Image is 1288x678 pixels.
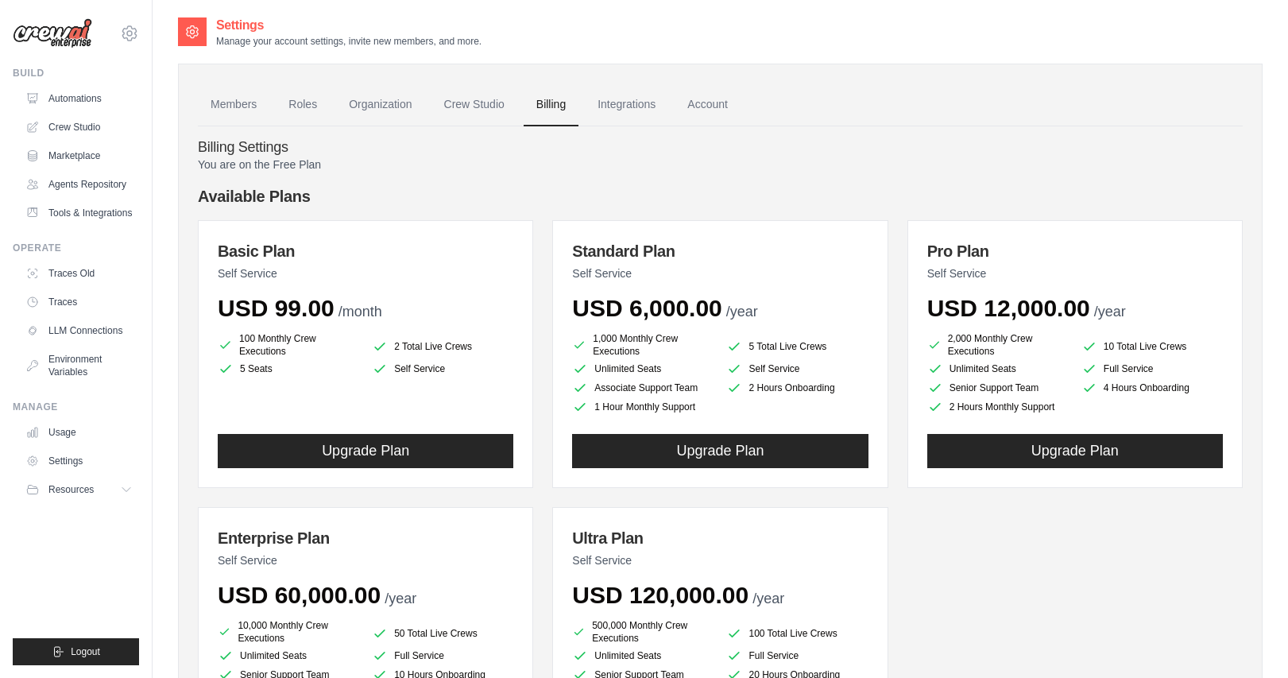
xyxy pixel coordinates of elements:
li: Unlimited Seats [218,648,359,664]
a: Tools & Integrations [19,200,139,226]
li: Full Service [1081,361,1223,377]
li: 2 Hours Onboarding [726,380,868,396]
li: 50 Total Live Crews [372,622,513,645]
a: Agents Repository [19,172,139,197]
li: Full Service [372,648,513,664]
a: Account [675,83,741,126]
h3: Standard Plan [572,240,868,262]
li: 2 Hours Monthly Support [927,399,1069,415]
div: Operate [13,242,139,254]
span: /year [1094,304,1126,320]
a: Automations [19,86,139,111]
a: Organization [336,83,424,126]
h4: Available Plans [198,185,1243,207]
li: Self Service [726,361,868,377]
p: Self Service [927,265,1223,281]
a: Marketplace [19,143,139,169]
li: Unlimited Seats [572,361,714,377]
span: USD 6,000.00 [572,295,721,321]
span: USD 99.00 [218,295,335,321]
p: Self Service [218,265,513,281]
button: Upgrade Plan [572,434,868,468]
a: Settings [19,448,139,474]
span: Logout [71,645,100,658]
p: Self Service [572,552,868,568]
a: Billing [524,83,578,126]
a: LLM Connections [19,318,139,343]
a: Roles [276,83,330,126]
span: /year [752,591,784,606]
li: Associate Support Team [572,380,714,396]
li: 500,000 Monthly Crew Executions [572,619,714,645]
div: Manage [13,401,139,413]
a: Usage [19,420,139,445]
li: 5 Total Live Crews [726,335,868,358]
span: USD 12,000.00 [927,295,1090,321]
div: Build [13,67,139,79]
li: Self Service [372,361,513,377]
p: Manage your account settings, invite new members, and more. [216,35,482,48]
h3: Pro Plan [927,240,1223,262]
span: /year [385,591,416,606]
li: Full Service [726,648,868,664]
h3: Ultra Plan [572,527,868,549]
button: Upgrade Plan [218,434,513,468]
p: Self Service [572,265,868,281]
span: USD 120,000.00 [572,582,748,608]
li: 100 Monthly Crew Executions [218,332,359,358]
a: Members [198,83,269,126]
a: Traces [19,289,139,315]
button: Resources [19,477,139,502]
span: USD 60,000.00 [218,582,381,608]
img: Logo [13,18,92,48]
span: /month [338,304,382,320]
p: You are on the Free Plan [198,157,1243,172]
li: Unlimited Seats [572,648,714,664]
button: Upgrade Plan [927,434,1223,468]
span: /year [726,304,758,320]
button: Logout [13,638,139,665]
a: Traces Old [19,261,139,286]
h3: Enterprise Plan [218,527,513,549]
li: 10 Total Live Crews [1081,335,1223,358]
li: Senior Support Team [927,380,1069,396]
a: Crew Studio [431,83,517,126]
a: Integrations [585,83,668,126]
h2: Settings [216,16,482,35]
p: Self Service [218,552,513,568]
li: 2,000 Monthly Crew Executions [927,332,1069,358]
h3: Basic Plan [218,240,513,262]
li: 5 Seats [218,361,359,377]
a: Environment Variables [19,347,139,385]
li: 100 Total Live Crews [726,622,868,645]
li: Unlimited Seats [927,361,1069,377]
h4: Billing Settings [198,139,1243,157]
li: 4 Hours Onboarding [1081,380,1223,396]
a: Crew Studio [19,114,139,140]
li: 10,000 Monthly Crew Executions [218,619,359,645]
li: 1 Hour Monthly Support [572,399,714,415]
li: 2 Total Live Crews [372,335,513,358]
li: 1,000 Monthly Crew Executions [572,332,714,358]
span: Resources [48,483,94,496]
